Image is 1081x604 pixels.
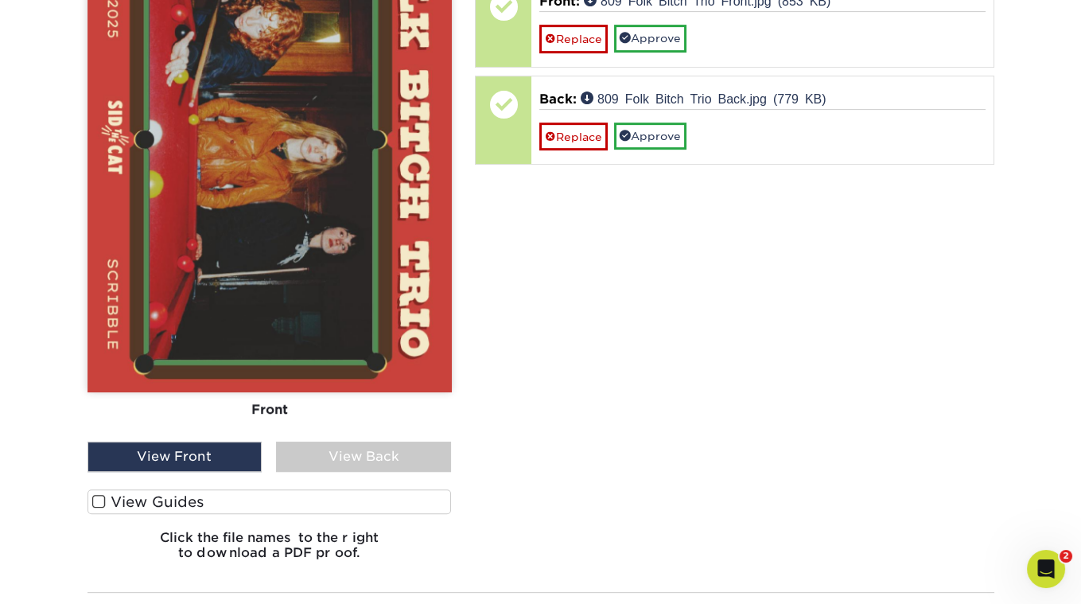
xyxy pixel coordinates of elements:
[1060,550,1072,563] span: 2
[614,25,686,52] a: Approve
[1027,550,1065,588] iframe: Intercom live chat
[539,123,608,150] a: Replace
[614,123,686,150] a: Approve
[539,25,608,53] a: Replace
[581,92,826,104] a: 809 Folk Bitch Trio Back.jpg (779 KB)
[87,442,262,472] div: View Front
[87,489,452,514] label: View Guides
[87,392,452,427] div: Front
[4,555,135,598] iframe: Google Customer Reviews
[276,442,451,472] div: View Back
[87,530,452,573] h6: Click the file names to the right to download a PDF proof.
[539,92,577,107] span: Back:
